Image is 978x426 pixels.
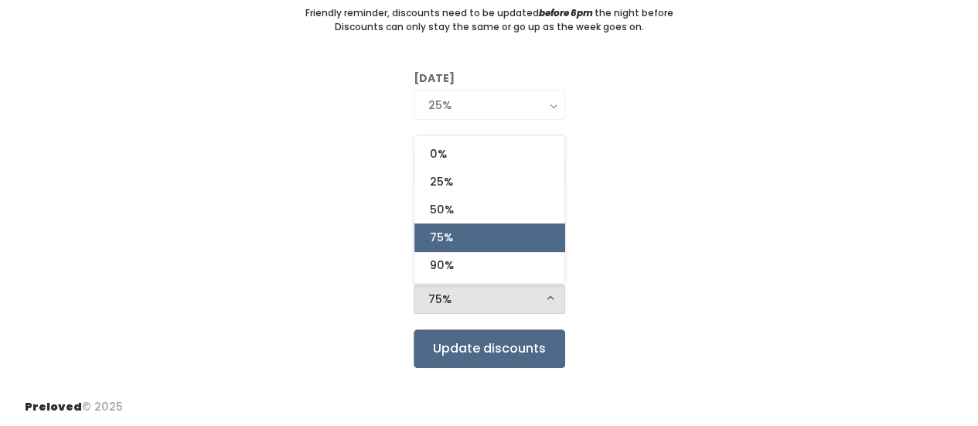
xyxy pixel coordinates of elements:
label: [DATE] [414,70,455,87]
label: [DATE] [414,135,455,152]
span: 50% [430,201,454,218]
span: 0% [430,145,447,162]
span: Preloved [25,399,82,414]
small: Friendly reminder, discounts need to be updated the night before [305,6,673,20]
span: 90% [430,257,454,274]
span: 25% [430,173,453,190]
div: 25% [428,97,550,114]
div: © 2025 [25,387,123,415]
span: 75% [430,229,453,246]
input: Update discounts [414,329,565,368]
button: 75% [414,285,565,314]
div: 75% [428,291,550,308]
button: 25% [414,90,565,120]
i: before 6pm [539,6,593,19]
small: Discounts can only stay the same or go up as the week goes on. [335,20,644,34]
